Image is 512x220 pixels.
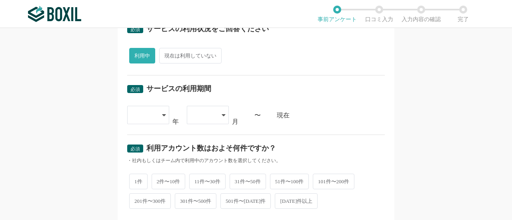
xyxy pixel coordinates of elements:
li: 入力内容の確認 [400,6,442,22]
span: 必須 [130,87,140,92]
div: 利用アカウント数はおよそ何件ですか？ [146,145,276,152]
li: 事前アンケート [316,6,358,22]
span: 31件〜50件 [230,174,266,189]
span: 利用中 [129,48,155,63]
span: 必須 [130,146,140,152]
div: 〜 [254,112,261,119]
img: ボクシルSaaS_ロゴ [28,6,81,22]
li: 完了 [442,6,484,22]
div: 月 [232,119,238,125]
span: 101件〜200件 [313,174,354,189]
span: 51件〜100件 [270,174,309,189]
span: 現在は利用していない [159,48,222,63]
span: 必須 [130,27,140,32]
span: 2件〜10件 [152,174,186,189]
span: 501件〜[DATE]件 [220,193,271,209]
span: 201件〜300件 [129,193,171,209]
span: 301件〜500件 [175,193,216,209]
div: 現在 [277,112,385,119]
div: 年 [172,119,179,125]
span: 11件〜30件 [189,174,226,189]
div: サービスの利用期間 [146,85,211,92]
div: サービスの利用状況をご回答ください [146,25,269,32]
li: 口コミ入力 [358,6,400,22]
span: 1件 [129,174,148,189]
span: [DATE]件以上 [275,193,318,209]
div: ・社内もしくはチーム内で利用中のアカウント数を選択してください。 [127,157,385,164]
